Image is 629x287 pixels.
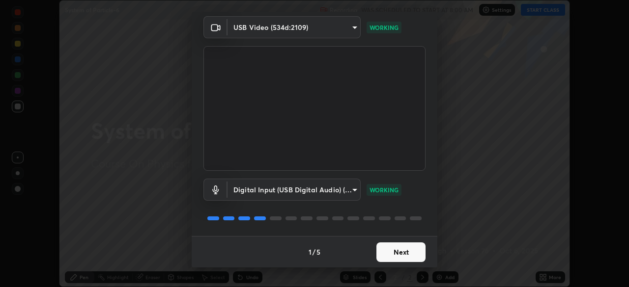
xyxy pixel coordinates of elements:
[313,247,315,257] h4: /
[316,247,320,257] h4: 5
[228,179,361,201] div: USB Video (534d:2109)
[370,185,399,194] p: WORKING
[228,16,361,38] div: USB Video (534d:2109)
[309,247,312,257] h4: 1
[370,23,399,32] p: WORKING
[376,242,426,262] button: Next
